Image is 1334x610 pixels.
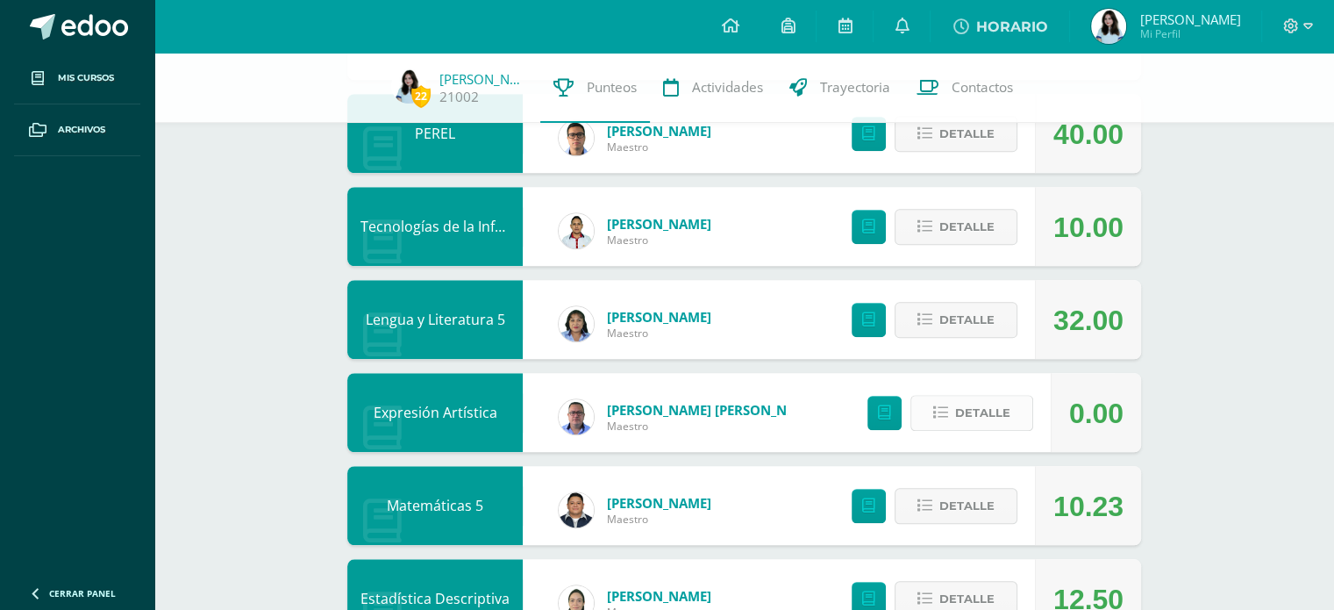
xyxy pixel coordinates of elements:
button: Detalle [895,488,1017,524]
span: HORARIO [975,18,1047,35]
a: Trayectoria [776,53,903,123]
img: 4a8f2d568a67eeac49c5c4e004588209.png [391,68,426,104]
div: PEREL [347,94,523,173]
img: f902e38f6c2034015b0cb4cda7b0c891.png [559,306,594,341]
div: 32.00 [1053,281,1124,360]
div: 40.00 [1053,95,1124,174]
div: 10.23 [1053,467,1124,546]
span: Maestro [607,512,711,527]
span: Archivos [58,123,105,137]
a: [PERSON_NAME] [439,70,527,88]
button: Detalle [895,116,1017,152]
span: Detalle [939,490,995,522]
a: Archivos [14,104,140,156]
a: [PERSON_NAME] [607,215,711,233]
span: [PERSON_NAME] [1139,11,1240,28]
a: 21002 [439,88,479,106]
span: Maestro [607,233,711,248]
div: 10.00 [1053,188,1124,267]
a: [PERSON_NAME] [607,587,711,605]
a: Contactos [903,53,1026,123]
a: [PERSON_NAME] [607,308,711,326]
span: Detalle [939,211,995,243]
span: Mis cursos [58,71,114,85]
span: Contactos [952,78,1013,97]
div: Tecnologías de la Información y Comunicación 5 [347,187,523,266]
div: Expresión Artística [347,373,523,452]
span: Maestro [607,419,817,434]
button: Detalle [910,395,1033,431]
img: 4a8f2d568a67eeac49c5c4e004588209.png [1091,9,1126,44]
a: Punteos [540,53,650,123]
span: Detalle [939,118,995,150]
span: Detalle [939,304,995,336]
a: [PERSON_NAME] [607,122,711,140]
img: 2c9694ff7bfac5f5943f65b81010a575.png [559,213,594,248]
span: Maestro [607,140,711,154]
div: 0.00 [1069,374,1124,453]
a: [PERSON_NAME] [PERSON_NAME] [607,401,817,419]
img: d947e860bee2cfd18864362c840b1d10.png [559,492,594,527]
button: Detalle [895,302,1017,338]
span: Maestro [607,326,711,341]
img: 13b0349025a0e0de4e66ee4ed905f431.png [559,399,594,434]
span: Trayectoria [820,78,890,97]
button: Detalle [895,209,1017,245]
a: [PERSON_NAME] [607,494,711,512]
span: Detalle [955,397,1010,429]
span: Cerrar panel [49,587,116,599]
img: 7b62136f9b4858312d6e1286188a04bf.png [559,120,594,155]
span: 22 [411,85,431,107]
a: Actividades [650,53,776,123]
div: Matemáticas 5 [347,466,523,545]
a: Mis cursos [14,53,140,104]
span: Punteos [587,78,637,97]
span: Mi Perfil [1139,26,1240,41]
div: Lengua y Literatura 5 [347,280,523,359]
span: Actividades [692,78,763,97]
